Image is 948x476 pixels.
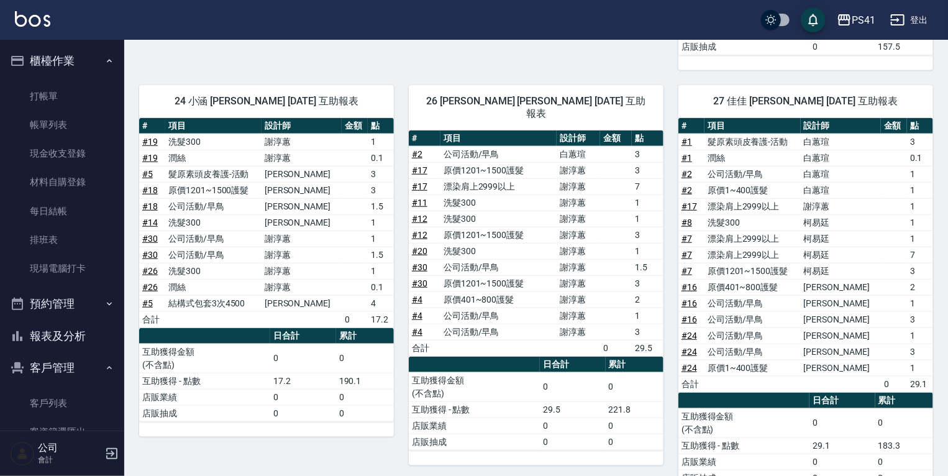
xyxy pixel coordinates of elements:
button: 櫃檯作業 [5,45,119,77]
td: 1 [368,134,394,150]
button: 預約管理 [5,288,119,320]
td: 原價1201~1500護髮 [704,263,801,279]
a: #24 [681,347,697,357]
table: a dense table [409,130,663,357]
td: 1 [907,166,933,182]
button: 登出 [885,9,933,32]
td: 原價1~400護髮 [704,360,801,376]
td: 0 [881,376,907,392]
td: 店販抽成 [678,39,809,55]
a: #30 [412,278,427,288]
a: #26 [142,282,158,292]
td: 洗髮300 [440,243,557,259]
a: #5 [142,169,153,179]
td: 公司活動/早鳥 [440,146,557,162]
a: #18 [142,185,158,195]
td: [PERSON_NAME] [801,311,881,327]
table: a dense table [139,118,394,328]
th: 累計 [606,357,663,373]
td: [PERSON_NAME] [262,214,342,231]
td: 0 [336,389,394,405]
td: 3 [907,263,933,279]
a: 現場電腦打卡 [5,254,119,283]
td: 互助獲得 - 點數 [139,373,270,389]
td: 互助獲得 - 點數 [409,401,540,418]
td: 店販業績 [678,454,809,470]
td: 柯易廷 [801,247,881,263]
td: 謝淳蕙 [262,231,342,247]
th: 金額 [600,130,632,147]
td: [PERSON_NAME] [262,166,342,182]
a: #12 [412,214,427,224]
td: 1 [368,231,394,247]
td: 1 [907,182,933,198]
td: 謝淳蕙 [557,178,600,195]
div: PS41 [852,12,875,28]
td: 互助獲得金額 (不含點) [409,372,540,401]
td: 公司活動/早鳥 [704,295,801,311]
a: #1 [681,137,692,147]
td: 公司活動/早鳥 [704,311,801,327]
td: 3 [907,344,933,360]
td: 謝淳蕙 [557,227,600,243]
td: 漂染肩上2999以上 [704,231,801,247]
td: 公司活動/早鳥 [704,327,801,344]
th: 點 [907,118,933,134]
td: 1 [907,214,933,231]
td: 公司活動/早鳥 [704,166,801,182]
td: 7 [632,178,663,195]
th: 項目 [704,118,801,134]
th: 金額 [881,118,907,134]
td: 互助獲得金額 (不含點) [139,344,270,373]
a: #30 [142,250,158,260]
td: 漂染肩上2999以上 [440,178,557,195]
td: 183.3 [875,437,933,454]
td: 0 [270,344,336,373]
td: 謝淳蕙 [557,291,600,308]
td: 2 [907,279,933,295]
td: 髮原素頭皮養護-活動 [165,166,262,182]
td: 0 [875,408,933,437]
td: [PERSON_NAME] [801,360,881,376]
a: #24 [681,331,697,341]
td: 謝淳蕙 [262,150,342,166]
td: 白蕙瑄 [801,134,881,150]
th: 累計 [336,328,394,344]
td: 謝淳蕙 [262,134,342,150]
td: 謝淳蕙 [557,162,600,178]
td: 0 [270,389,336,405]
table: a dense table [139,328,394,422]
th: 項目 [440,130,557,147]
td: 謝淳蕙 [262,263,342,279]
td: 公司活動/早鳥 [440,324,557,340]
a: #2 [681,169,692,179]
th: 日合計 [809,393,875,409]
a: #14 [142,217,158,227]
td: 謝淳蕙 [557,308,600,324]
table: a dense table [678,118,933,393]
td: 0 [540,418,606,434]
a: 客戶列表 [5,389,119,418]
td: 3 [368,182,394,198]
td: 157.5 [875,39,933,55]
th: 點 [368,118,394,134]
td: 公司活動/早鳥 [440,259,557,275]
a: #7 [681,234,692,244]
td: [PERSON_NAME] [262,295,342,311]
a: #16 [681,314,697,324]
td: 1 [632,211,663,227]
td: 原價1201~1500護髮 [440,275,557,291]
td: 謝淳蕙 [557,243,600,259]
td: 洗髮300 [165,263,262,279]
td: 1 [632,195,663,211]
a: #17 [412,181,427,191]
td: 3 [907,134,933,150]
td: 1 [368,214,394,231]
td: 29.1 [907,376,933,392]
td: 2 [632,291,663,308]
td: 白蕙瑄 [801,182,881,198]
td: 店販抽成 [139,405,270,421]
td: 1 [907,198,933,214]
td: 店販抽成 [409,434,540,450]
a: #2 [681,185,692,195]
